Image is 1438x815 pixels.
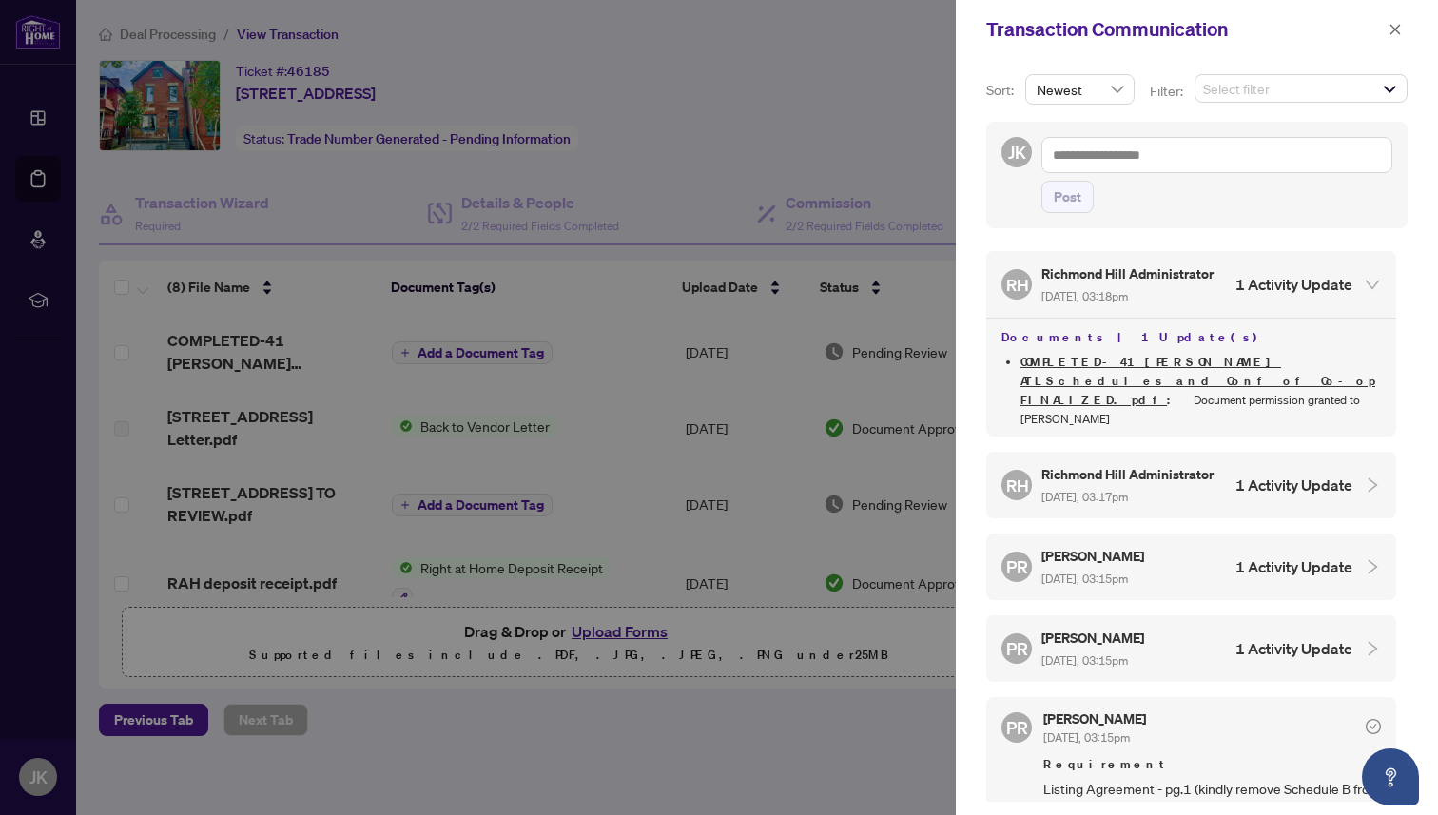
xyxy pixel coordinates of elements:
span: RH [1005,472,1028,497]
a: COMPLETED-41 [PERSON_NAME] ATLSchedules and Conf of Co-op FINALIZED.pdf [1020,354,1375,408]
span: : [1020,354,1375,408]
span: collapsed [1364,476,1381,494]
span: RH [1005,271,1028,297]
h5: [PERSON_NAME] [1043,712,1146,726]
span: close [1389,23,1402,36]
div: PR[PERSON_NAME] [DATE], 03:15pm1 Activity Update [986,534,1396,600]
h4: Documents | 1 Update(s) [1001,326,1381,349]
span: PR [1006,635,1028,662]
p: Sort: [986,80,1018,101]
h4: 1 Activity Update [1235,474,1352,496]
p: Filter: [1150,81,1186,102]
span: expanded [1364,276,1381,293]
span: Requirement [1043,755,1381,774]
span: PR [1006,714,1028,741]
span: Newest [1037,75,1123,104]
li: Document permission granted to [PERSON_NAME] [1020,353,1381,429]
span: collapsed [1364,558,1381,575]
h5: [PERSON_NAME] [1041,627,1147,649]
h4: 1 Activity Update [1235,273,1352,296]
span: [DATE], 03:15pm [1041,572,1128,586]
span: [DATE], 03:18pm [1041,289,1128,303]
div: RHRichmond Hill Administrator [DATE], 03:17pm1 Activity Update [986,452,1396,518]
h4: 1 Activity Update [1235,637,1352,660]
div: RHRichmond Hill Administrator [DATE], 03:18pm1 Activity Update [986,251,1396,318]
div: PR[PERSON_NAME] [DATE], 03:15pm1 Activity Update [986,615,1396,682]
span: [DATE], 03:15pm [1041,653,1128,668]
span: [DATE], 03:17pm [1041,490,1128,504]
span: check-circle [1366,719,1381,734]
span: JK [1008,139,1026,165]
h4: 1 Activity Update [1235,555,1352,578]
span: collapsed [1364,640,1381,657]
button: Post [1041,181,1094,213]
button: Open asap [1362,748,1419,805]
h5: Richmond Hill Administrator [1041,262,1216,284]
span: [DATE], 03:15pm [1043,730,1130,745]
h5: [PERSON_NAME] [1041,545,1147,567]
h5: Richmond Hill Administrator [1041,463,1216,485]
div: Transaction Communication [986,15,1383,44]
span: PR [1006,553,1028,580]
